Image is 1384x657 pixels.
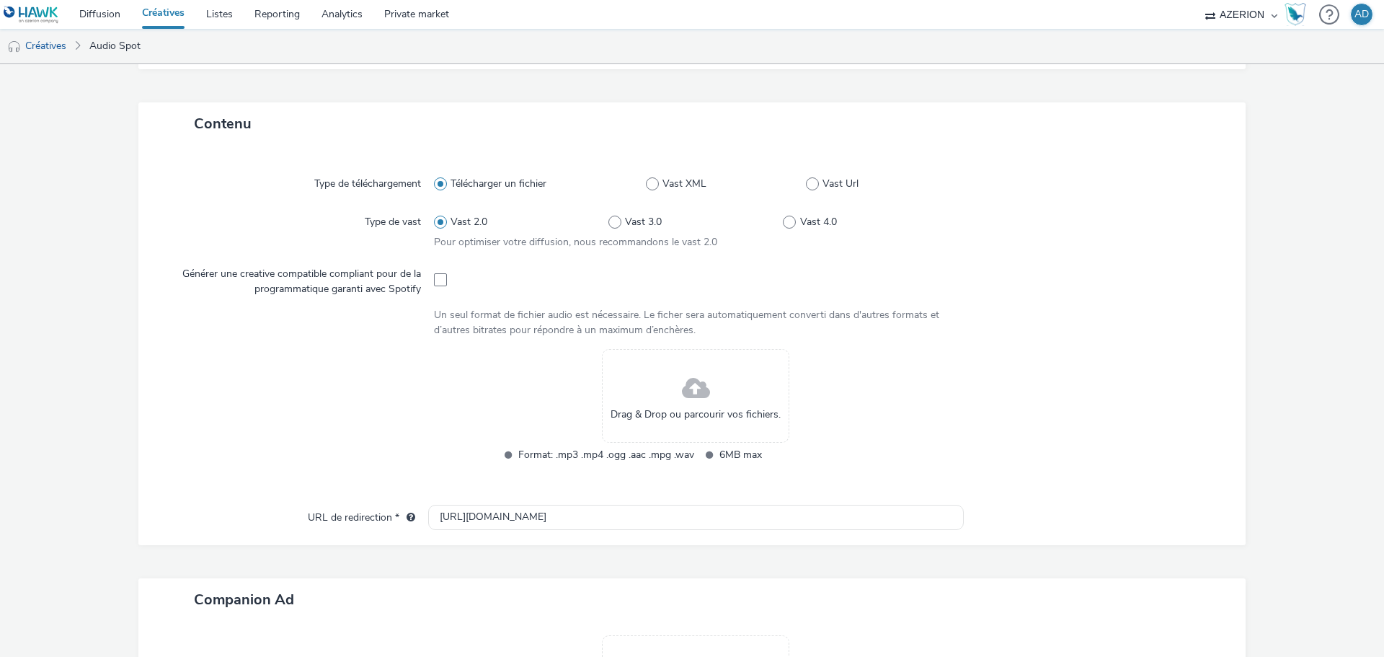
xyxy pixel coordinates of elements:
div: L'URL de redirection sera utilisée comme URL de validation avec certains SSP et ce sera l'URL de ... [399,511,415,525]
img: undefined Logo [4,6,59,24]
span: Vast Url [822,177,859,191]
label: URL de redirection * [302,505,421,525]
span: Pour optimiser votre diffusion, nous recommandons le vast 2.0 [434,235,717,249]
label: Type de vast [359,209,427,229]
span: Format: .mp3 .mp4 .ogg .aac .mpg .wav [518,446,694,463]
span: Vast 3.0 [625,215,662,229]
span: Vast 2.0 [451,215,487,229]
span: Vast XML [662,177,706,191]
a: Audio Spot [82,29,148,63]
input: url... [428,505,964,530]
span: Contenu [194,114,252,133]
img: audio [7,40,22,54]
div: Un seul format de fichier audio est nécessaire. Le ficher sera automatiquement converti dans d'au... [434,308,958,338]
span: Vast 4.0 [800,215,837,229]
span: Drag & Drop ou parcourir vos fichiers. [611,407,781,422]
span: Companion Ad [194,590,294,609]
div: AD [1354,4,1369,25]
span: Télécharger un fichier [451,177,546,191]
span: 6MB max [719,446,895,463]
img: Hawk Academy [1285,3,1306,26]
label: Type de téléchargement [309,171,427,191]
label: Générer une creative compatible compliant pour de la programmatique garanti avec Spotify [164,261,427,296]
a: Hawk Academy [1285,3,1312,26]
